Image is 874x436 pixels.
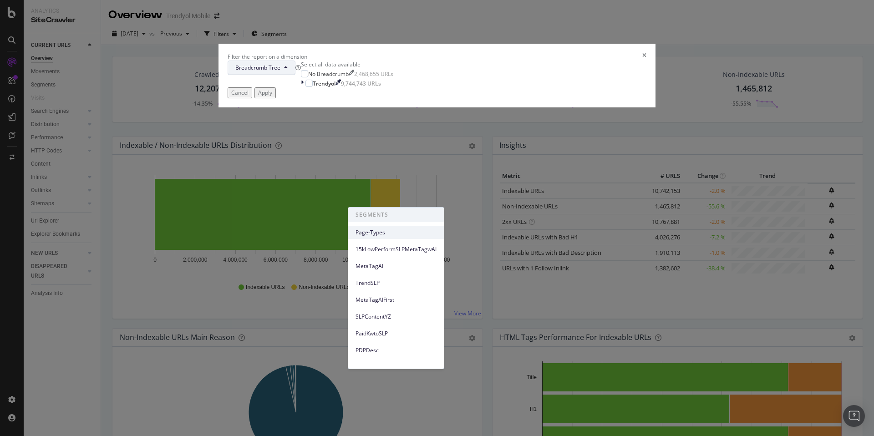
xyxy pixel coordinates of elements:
button: Cancel [228,87,252,98]
div: Filter the report on a dimension [228,53,307,61]
div: Select all data available [301,61,393,68]
span: TrendSLP [356,279,437,287]
button: Breadcrumb Tree [228,61,295,75]
span: Breadcrumb Tree [235,64,280,71]
div: Open Intercom Messenger [843,405,865,427]
div: Trendyol [313,80,335,87]
span: 15kLowPerformSLPMetaTagwAI [356,245,437,253]
div: Cancel [231,89,249,96]
div: Apply [258,89,272,96]
span: MetaTagAIFirst [356,296,437,304]
span: Page-Types [356,228,437,237]
span: PaidKwtoSLP [356,330,437,338]
span: PDPDesc [356,346,437,355]
span: SLPContentYZ [356,313,437,321]
span: MetaTagAI [356,262,437,270]
button: Apply [254,87,276,98]
span: SEGMENTS [348,208,444,222]
div: No Breadcrumb [308,70,349,78]
div: 9,744,743 URLs [341,80,381,87]
span: MarchContent [356,363,437,371]
div: 2,468,655 URLs [354,70,393,78]
div: modal [218,44,655,107]
div: times [642,53,646,61]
